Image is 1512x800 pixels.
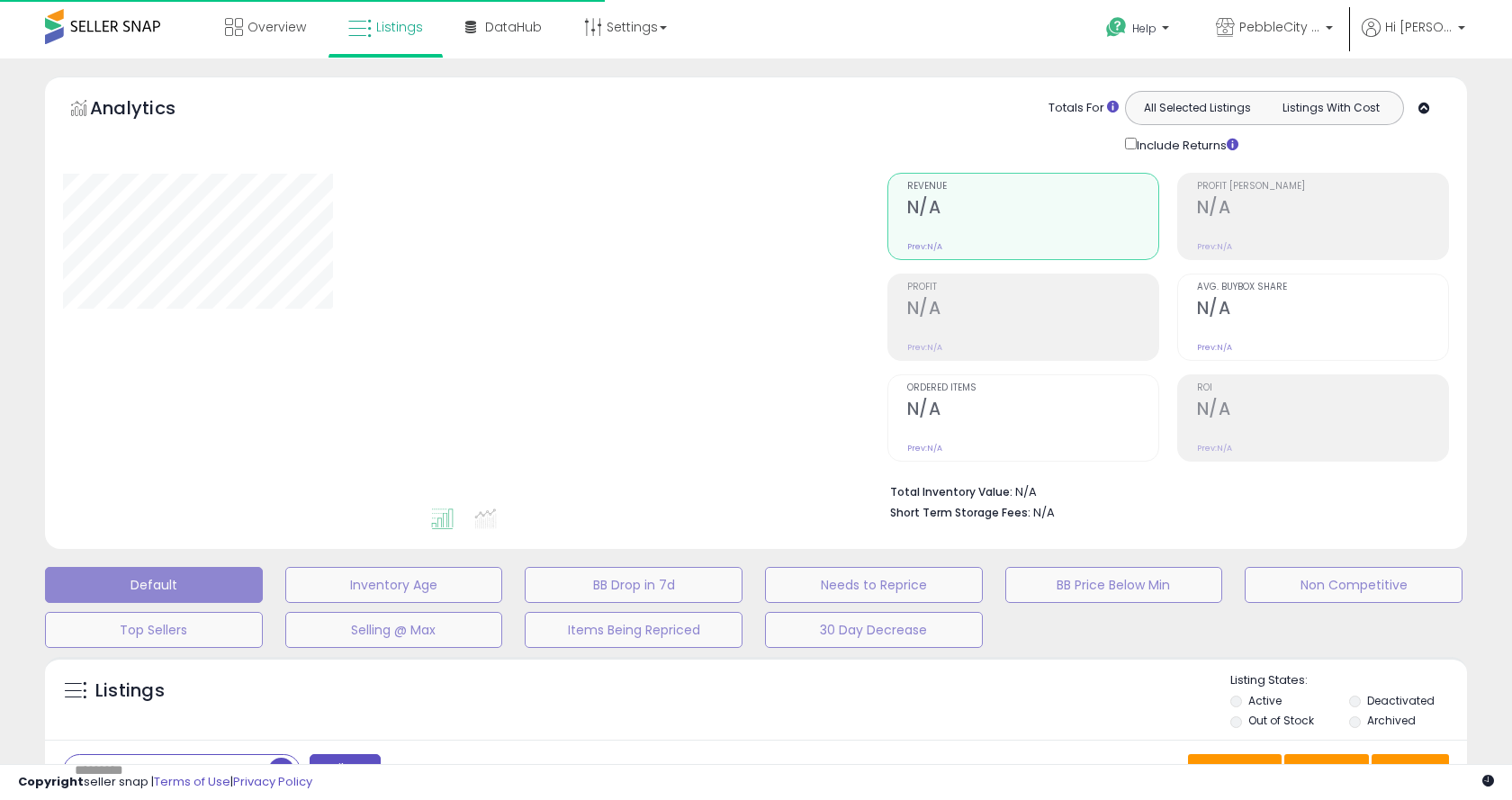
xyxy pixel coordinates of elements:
[907,197,1158,221] h2: N/A
[45,612,263,648] button: Top Sellers
[525,612,742,648] button: Items Being Repriced
[1130,96,1264,120] button: All Selected Listings
[285,567,503,603] button: Inventory Age
[1048,100,1119,117] div: Totals For
[1197,443,1232,454] small: Prev: N/A
[1385,18,1453,36] span: Hi [PERSON_NAME]
[1197,383,1448,393] span: ROI
[890,480,1435,501] li: N/A
[890,484,1012,499] b: Total Inventory Value:
[18,774,312,791] div: seller snap | |
[1264,96,1398,120] button: Listings With Cost
[485,18,542,36] span: DataHub
[765,567,983,603] button: Needs to Reprice
[1033,504,1055,521] span: N/A
[907,399,1158,423] h2: N/A
[890,505,1030,520] b: Short Term Storage Fees:
[1197,283,1448,292] span: Avg. Buybox Share
[1132,21,1156,36] span: Help
[1197,241,1232,252] small: Prev: N/A
[907,283,1158,292] span: Profit
[525,567,742,603] button: BB Drop in 7d
[1362,18,1465,58] a: Hi [PERSON_NAME]
[1197,182,1448,192] span: Profit [PERSON_NAME]
[1197,197,1448,221] h2: N/A
[1239,18,1320,36] span: PebbleCity Store
[90,95,211,125] h5: Analytics
[1005,567,1223,603] button: BB Price Below Min
[285,612,503,648] button: Selling @ Max
[1105,16,1128,39] i: Get Help
[907,182,1158,192] span: Revenue
[1197,399,1448,423] h2: N/A
[376,18,423,36] span: Listings
[1245,567,1462,603] button: Non Competitive
[907,241,942,252] small: Prev: N/A
[1197,342,1232,353] small: Prev: N/A
[18,773,84,790] strong: Copyright
[907,298,1158,322] h2: N/A
[907,443,942,454] small: Prev: N/A
[1197,298,1448,322] h2: N/A
[765,612,983,648] button: 30 Day Decrease
[1111,134,1260,155] div: Include Returns
[1092,3,1187,58] a: Help
[907,342,942,353] small: Prev: N/A
[247,18,306,36] span: Overview
[45,567,263,603] button: Default
[907,383,1158,393] span: Ordered Items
